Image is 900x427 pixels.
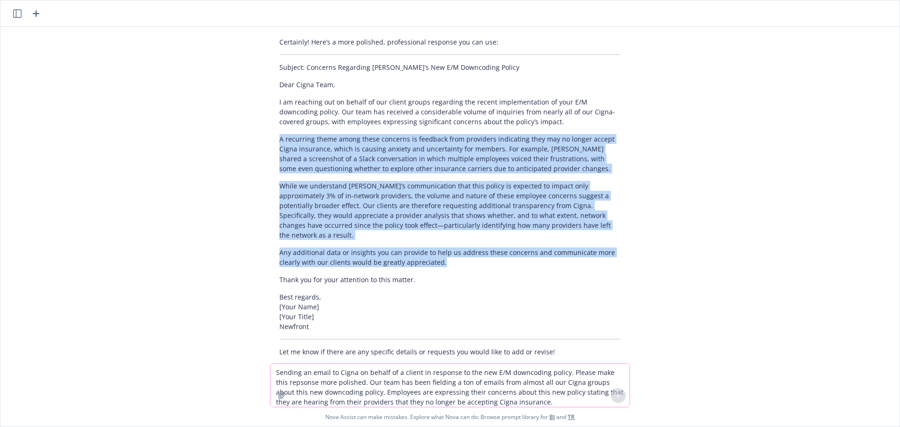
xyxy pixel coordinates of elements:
p: Certainly! Here’s a more polished, professional response you can use: [279,37,621,47]
p: While we understand [PERSON_NAME]’s communication that this policy is expected to impact only app... [279,181,621,240]
p: Subject: Concerns Regarding [PERSON_NAME]’s New E/M Downcoding Policy [279,62,621,72]
p: Let me know if there are any specific details or requests you would like to add or revise! [279,347,621,357]
p: I am reaching out on behalf of our client groups regarding the recent implementation of your E/M ... [279,97,621,127]
p: A recurring theme among these concerns is feedback from providers indicating they may no longer a... [279,134,621,173]
span: Nova Assist can make mistakes. Explore what Nova can do: Browse prompt library for and [4,407,896,427]
a: BI [549,413,555,421]
a: TR [568,413,575,421]
p: Dear Cigna Team, [279,80,621,90]
p: Any additional data or insights you can provide to help us address these concerns and communicate... [279,247,621,267]
p: Best regards, [Your Name] [Your Title] Newfront [279,292,621,331]
p: Thank you for your attention to this matter. [279,275,621,285]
